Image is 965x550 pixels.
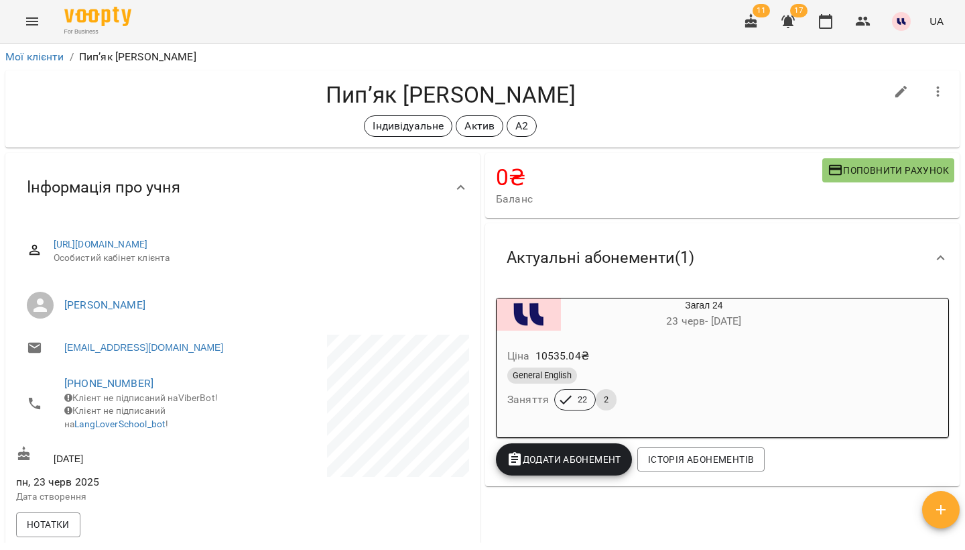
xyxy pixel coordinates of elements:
button: UA [924,9,949,34]
span: Клієнт не підписаний на ViberBot! [64,392,218,403]
p: Пип’як [PERSON_NAME] [79,49,196,65]
div: Індивідуальне [364,115,452,137]
h4: Пип’як [PERSON_NAME] [16,81,885,109]
span: 17 [790,4,808,17]
span: General English [507,370,577,382]
a: LangLoverSchool_bot [74,419,166,429]
div: Інформація про учня [5,153,480,222]
span: Клієнт не підписаний на ! [64,405,168,429]
span: 11 [753,4,770,17]
span: 22 [570,394,595,406]
button: Історія абонементів [637,447,765,472]
button: Поповнити рахунок [822,158,954,182]
span: пн, 23 черв 2025 [16,474,240,490]
span: Історія абонементів [648,451,754,467]
span: Актуальні абонементи ( 1 ) [507,248,694,268]
div: Загал 24 [561,298,847,331]
span: Поповнити рахунок [828,162,949,178]
a: [URL][DOMAIN_NAME] [54,239,148,250]
span: For Business [64,27,131,36]
span: UA [929,14,944,28]
button: Menu [16,5,48,38]
p: Індивідуальне [373,118,444,134]
p: 10535.04 ₴ [535,348,589,364]
button: Загал 2423 черв- [DATE]Ціна10535.04₴General EnglishЗаняття222 [497,298,847,427]
p: Дата створення [16,490,240,504]
span: 23 черв - [DATE] [666,315,741,327]
nav: breadcrumb [5,49,960,65]
p: Актив [464,118,495,134]
span: Нотатки [27,516,70,533]
span: Інформація про учня [27,177,180,198]
h4: 0 ₴ [496,164,822,191]
a: [PERSON_NAME] [64,298,145,311]
img: Voopty Logo [64,7,131,26]
span: 2 [596,394,617,406]
li: / [70,49,74,65]
p: А2 [515,118,528,134]
div: [DATE] [13,443,243,468]
div: Актуальні абонементи(1) [485,223,960,292]
span: Баланс [496,191,822,207]
div: Загал 24 [497,298,561,331]
div: Актив [456,115,503,137]
a: [EMAIL_ADDRESS][DOMAIN_NAME] [64,341,223,354]
img: 1255ca683a57242d3abe33992970777d.jpg [892,12,911,31]
h6: Ціна [507,347,530,366]
h6: Заняття [507,390,549,409]
span: Особистий кабінет клієнта [54,252,458,265]
a: Мої клієнти [5,50,64,63]
a: [PHONE_NUMBER] [64,377,153,390]
div: А2 [507,115,537,137]
button: Нотатки [16,512,80,537]
button: Додати Абонемент [496,443,632,476]
span: Додати Абонемент [507,451,621,467]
